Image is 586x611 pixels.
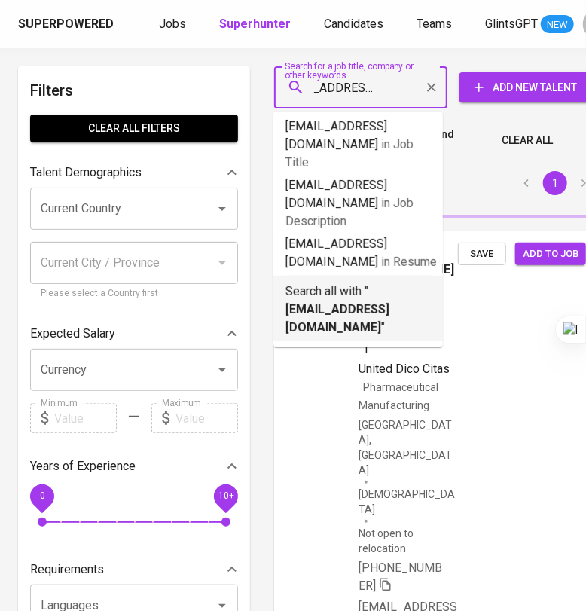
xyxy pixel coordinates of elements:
span: in Resume [381,255,437,269]
div: Superpowered [18,16,114,33]
a: GlintsGPT NEW [485,15,574,34]
button: page 1 [543,171,567,195]
div: [GEOGRAPHIC_DATA], [GEOGRAPHIC_DATA] [359,417,458,478]
p: Talent Demographics [30,163,142,182]
p: Not open to relocation [359,526,458,556]
p: [EMAIL_ADDRESS][DOMAIN_NAME] [285,118,431,172]
input: Value [54,403,117,433]
span: Clear All [502,131,553,150]
span: 10+ [218,491,233,502]
button: Save [458,243,506,266]
a: Teams [417,15,455,34]
p: [EMAIL_ADDRESS][DOMAIN_NAME] [285,235,431,271]
a: Superhunter [219,15,294,34]
input: Value [175,403,238,433]
span: Save [465,246,499,263]
span: [PHONE_NUMBER] [359,561,442,593]
p: [EMAIL_ADDRESS][DOMAIN_NAME] [285,176,431,231]
p: Years of Experience [30,457,136,475]
button: Open [212,198,233,219]
p: Expected Salary [30,325,115,343]
span: NEW [541,17,574,32]
span: Clear All filters [42,119,226,138]
span: Add New Talent [472,78,580,97]
button: Clear All [496,127,559,154]
button: Add to job [515,243,586,266]
span: Teams [417,17,452,31]
b: Superhunter [219,17,291,31]
button: Open [212,359,233,380]
a: Superpowered [18,16,117,33]
span: United Dico Citas [359,362,450,376]
span: Jobs [159,17,186,31]
a: Jobs [159,15,189,34]
div: Expected Salary [30,319,238,349]
button: Clear [421,77,442,98]
span: Add to job [523,246,578,263]
p: Requirements [30,561,104,579]
button: Clear All filters [30,115,238,142]
p: Search all with " " [285,283,431,337]
p: Please select a Country first [41,286,227,301]
span: [DEMOGRAPHIC_DATA] [359,487,458,517]
a: Candidates [324,15,386,34]
h6: Filters [30,78,238,102]
div: Requirements [30,554,238,585]
span: 0 [39,491,44,502]
span: Candidates [324,17,383,31]
span: GlintsGPT [485,17,538,31]
b: [EMAIL_ADDRESS][DOMAIN_NAME] [285,302,389,335]
span: Pharmaceutical Manufacturing [359,381,438,411]
div: Years of Experience [30,451,238,481]
div: Talent Demographics [30,157,238,188]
